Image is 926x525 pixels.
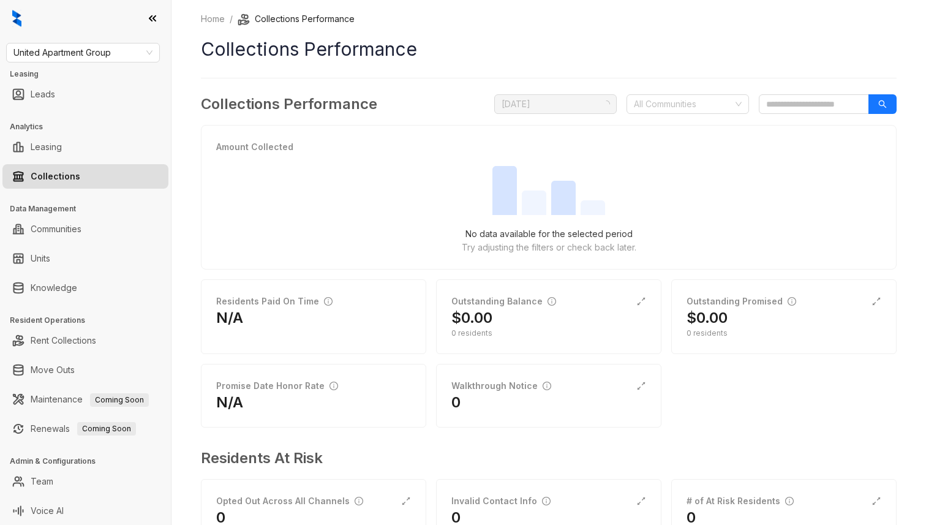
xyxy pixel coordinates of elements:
[216,393,243,412] h2: N/A
[543,382,551,390] span: info-circle
[201,36,897,63] h1: Collections Performance
[548,297,556,306] span: info-circle
[542,497,551,505] span: info-circle
[31,417,136,441] a: RenewalsComing Soon
[687,328,881,339] div: 0 residents
[785,497,794,505] span: info-circle
[2,417,168,441] li: Renewals
[31,469,53,494] a: Team
[216,295,333,308] div: Residents Paid On Time
[10,315,171,326] h3: Resident Operations
[2,499,168,523] li: Voice AI
[198,12,227,26] a: Home
[451,308,492,328] h2: $0.00
[13,43,152,62] span: United Apartment Group
[871,296,881,306] span: expand-alt
[451,295,556,308] div: Outstanding Balance
[636,496,646,506] span: expand-alt
[2,469,168,494] li: Team
[230,12,233,26] li: /
[216,142,293,152] strong: Amount Collected
[462,241,636,254] p: Try adjusting the filters or check back later.
[878,100,887,108] span: search
[2,358,168,382] li: Move Outs
[12,10,21,27] img: logo
[451,379,551,393] div: Walkthrough Notice
[636,381,646,391] span: expand-alt
[687,295,796,308] div: Outstanding Promised
[636,296,646,306] span: expand-alt
[502,95,609,113] span: August 2025
[401,496,411,506] span: expand-alt
[31,358,75,382] a: Move Outs
[451,393,461,412] h2: 0
[201,447,887,469] h3: Residents At Risk
[216,379,338,393] div: Promise Date Honor Rate
[687,494,794,508] div: # of At Risk Residents
[31,246,50,271] a: Units
[871,496,881,506] span: expand-alt
[31,328,96,353] a: Rent Collections
[2,387,168,412] li: Maintenance
[10,121,171,132] h3: Analytics
[2,164,168,189] li: Collections
[216,308,243,328] h2: N/A
[2,135,168,159] li: Leasing
[201,93,377,115] h3: Collections Performance
[238,12,355,26] li: Collections Performance
[216,494,363,508] div: Opted Out Across All Channels
[31,276,77,300] a: Knowledge
[31,135,62,159] a: Leasing
[31,499,64,523] a: Voice AI
[451,328,646,339] div: 0 residents
[2,246,168,271] li: Units
[329,382,338,390] span: info-circle
[10,456,171,467] h3: Admin & Configurations
[77,422,136,436] span: Coming Soon
[2,217,168,241] li: Communities
[2,328,168,353] li: Rent Collections
[31,164,80,189] a: Collections
[465,227,633,241] p: No data available for the selected period
[10,69,171,80] h3: Leasing
[355,497,363,505] span: info-circle
[2,82,168,107] li: Leads
[324,297,333,306] span: info-circle
[603,100,610,108] span: loading
[31,217,81,241] a: Communities
[31,82,55,107] a: Leads
[687,308,728,328] h2: $0.00
[451,494,551,508] div: Invalid Contact Info
[90,393,149,407] span: Coming Soon
[2,276,168,300] li: Knowledge
[788,297,796,306] span: info-circle
[10,203,171,214] h3: Data Management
